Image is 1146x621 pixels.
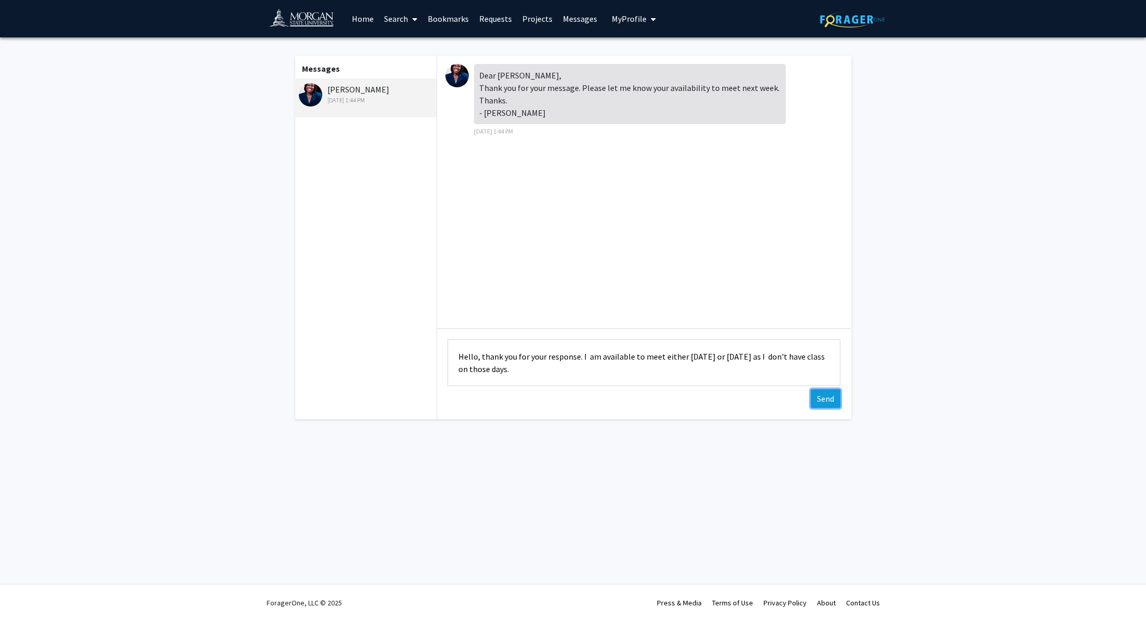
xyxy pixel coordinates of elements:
b: Messages [302,63,340,74]
a: Bookmarks [423,1,474,37]
a: Home [347,1,379,37]
img: Morgan State University Logo [269,8,343,32]
div: ForagerOne, LLC © 2025 [267,585,342,621]
a: Projects [517,1,558,37]
a: Press & Media [657,598,702,607]
iframe: Chat [8,574,44,613]
div: Dear [PERSON_NAME], Thank you for your message. Please let me know your availability to meet next... [474,64,786,124]
img: ForagerOne Logo [820,11,885,28]
div: [PERSON_NAME] [299,83,434,105]
div: [DATE] 1:44 PM [299,96,434,105]
a: Terms of Use [712,598,753,607]
img: Pumtiwitt McCarthy [299,83,322,107]
textarea: Message [447,339,840,386]
a: Messages [558,1,602,37]
button: Send [811,389,840,408]
a: Contact Us [846,598,880,607]
a: Search [379,1,423,37]
img: Pumtiwitt McCarthy [445,64,469,87]
span: My Profile [612,14,647,24]
a: About [817,598,836,607]
a: Privacy Policy [763,598,807,607]
span: [DATE] 1:44 PM [474,127,513,135]
a: Requests [474,1,517,37]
